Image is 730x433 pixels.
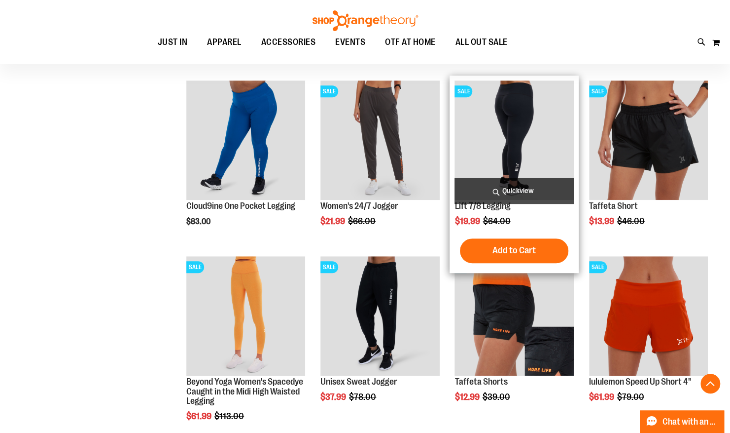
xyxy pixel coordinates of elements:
div: product [450,251,578,427]
div: product [181,76,310,251]
span: $79.00 [617,392,646,402]
img: Product image for Camo Tafetta Shorts [454,256,573,375]
a: Lift 7/8 Legging [454,201,510,211]
img: Product image for Beyond Yoga Womens Spacedye Caught in the Midi High Waisted Legging [186,256,305,375]
span: $61.99 [589,392,616,402]
a: Quickview [454,178,573,204]
a: Product image for Unisex Sweat JoggerSALE [320,256,439,377]
a: Main Image of Taffeta ShortSALE [589,80,708,201]
span: $21.99 [320,216,347,226]
span: Add to Cart [492,245,536,256]
img: Product image for lululemon Speed Up Short 4" [589,256,708,375]
span: JUST IN [158,31,188,53]
img: 2024 October Lift 7/8 Legging [454,80,573,199]
div: product [315,251,444,427]
a: Product image for 24/7 JoggerSALE [320,80,439,201]
span: $12.99 [454,392,481,402]
span: $78.00 [349,392,378,402]
span: APPAREL [207,31,242,53]
div: product [450,76,578,273]
span: ACCESSORIES [261,31,316,53]
img: Cloud9ine One Pocket Legging [186,80,305,199]
span: $39.00 [482,392,511,402]
a: Cloud9ine One Pocket Legging [186,80,305,201]
span: SALE [320,261,338,273]
span: OTF AT HOME [385,31,436,53]
img: Product image for 24/7 Jogger [320,80,439,199]
span: ALL OUT SALE [455,31,508,53]
span: $19.99 [454,216,481,226]
span: Chat with an Expert [662,417,718,427]
a: lululemon Speed Up Short 4" [589,377,691,387]
a: Unisex Sweat Jogger [320,377,397,387]
a: 2024 October Lift 7/8 LeggingSALE [454,80,573,201]
a: Taffeta Short [589,201,638,211]
a: Cloud9ine One Pocket Legging [186,201,295,211]
a: Product image for Camo Tafetta ShortsSALE [454,256,573,377]
a: Women's 24/7 Jogger [320,201,398,211]
a: Taffeta Shorts [454,377,507,387]
div: product [584,251,713,427]
span: SALE [454,85,472,97]
span: $61.99 [186,411,213,421]
span: SALE [186,261,204,273]
a: Beyond Yoga Women's Spacedye Caught in the Midi High Waisted Legging [186,377,303,406]
div: product [584,76,713,251]
img: Product image for Unisex Sweat Jogger [320,256,439,375]
div: product [315,76,444,251]
img: Shop Orangetheory [311,10,419,31]
span: SALE [589,85,607,97]
button: Back To Top [700,374,720,394]
span: $66.00 [348,216,377,226]
span: $83.00 [186,217,212,226]
span: $46.00 [617,216,646,226]
span: $37.99 [320,392,348,402]
span: EVENTS [335,31,365,53]
img: Main Image of Taffeta Short [589,80,708,199]
button: Chat with an Expert [640,410,725,433]
a: Product image for Beyond Yoga Womens Spacedye Caught in the Midi High Waisted LeggingSALE [186,256,305,377]
span: $64.00 [483,216,512,226]
a: Product image for lululemon Speed Up Short 4"SALE [589,256,708,377]
span: $113.00 [214,411,245,421]
button: Add to Cart [460,238,568,263]
span: $13.99 [589,216,616,226]
span: SALE [589,261,607,273]
span: SALE [320,85,338,97]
